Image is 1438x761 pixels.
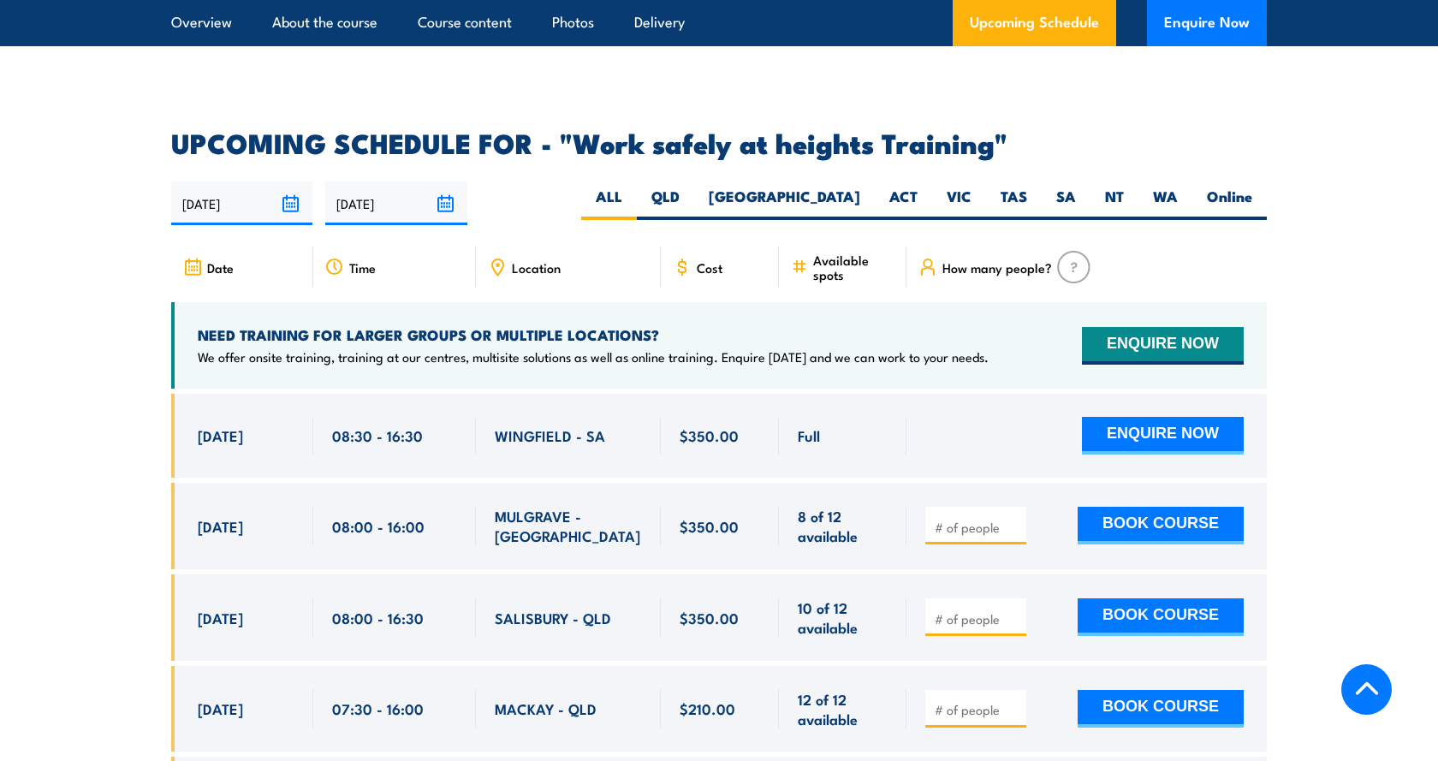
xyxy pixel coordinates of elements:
[332,516,425,536] span: 08:00 - 16:00
[198,425,243,445] span: [DATE]
[932,187,986,220] label: VIC
[694,187,875,220] label: [GEOGRAPHIC_DATA]
[332,425,423,445] span: 08:30 - 16:30
[813,253,894,282] span: Available spots
[332,608,424,627] span: 08:00 - 16:30
[198,516,243,536] span: [DATE]
[198,699,243,718] span: [DATE]
[680,516,739,536] span: $350.00
[495,699,597,718] span: MACKAY - QLD
[1042,187,1090,220] label: SA
[171,181,312,225] input: From date
[332,699,424,718] span: 07:30 - 16:00
[935,701,1020,718] input: # of people
[875,187,932,220] label: ACT
[495,425,605,445] span: WINGFIELD - SA
[1192,187,1267,220] label: Online
[198,348,989,366] p: We offer onsite training, training at our centres, multisite solutions as well as online training...
[495,608,611,627] span: SALISBURY - QLD
[1078,507,1244,544] button: BOOK COURSE
[581,187,637,220] label: ALL
[198,608,243,627] span: [DATE]
[325,181,466,225] input: To date
[798,689,888,729] span: 12 of 12 available
[207,260,234,275] span: Date
[495,506,642,546] span: MULGRAVE - [GEOGRAPHIC_DATA]
[171,130,1267,154] h2: UPCOMING SCHEDULE FOR - "Work safely at heights Training"
[680,608,739,627] span: $350.00
[942,260,1052,275] span: How many people?
[798,598,888,638] span: 10 of 12 available
[680,425,739,445] span: $350.00
[935,519,1020,536] input: # of people
[512,260,561,275] span: Location
[697,260,722,275] span: Cost
[198,325,989,344] h4: NEED TRAINING FOR LARGER GROUPS OR MULTIPLE LOCATIONS?
[798,506,888,546] span: 8 of 12 available
[986,187,1042,220] label: TAS
[1138,187,1192,220] label: WA
[1082,327,1244,365] button: ENQUIRE NOW
[798,425,820,445] span: Full
[1078,598,1244,636] button: BOOK COURSE
[1078,690,1244,728] button: BOOK COURSE
[680,699,735,718] span: $210.00
[1082,417,1244,455] button: ENQUIRE NOW
[637,187,694,220] label: QLD
[1090,187,1138,220] label: NT
[349,260,376,275] span: Time
[935,610,1020,627] input: # of people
